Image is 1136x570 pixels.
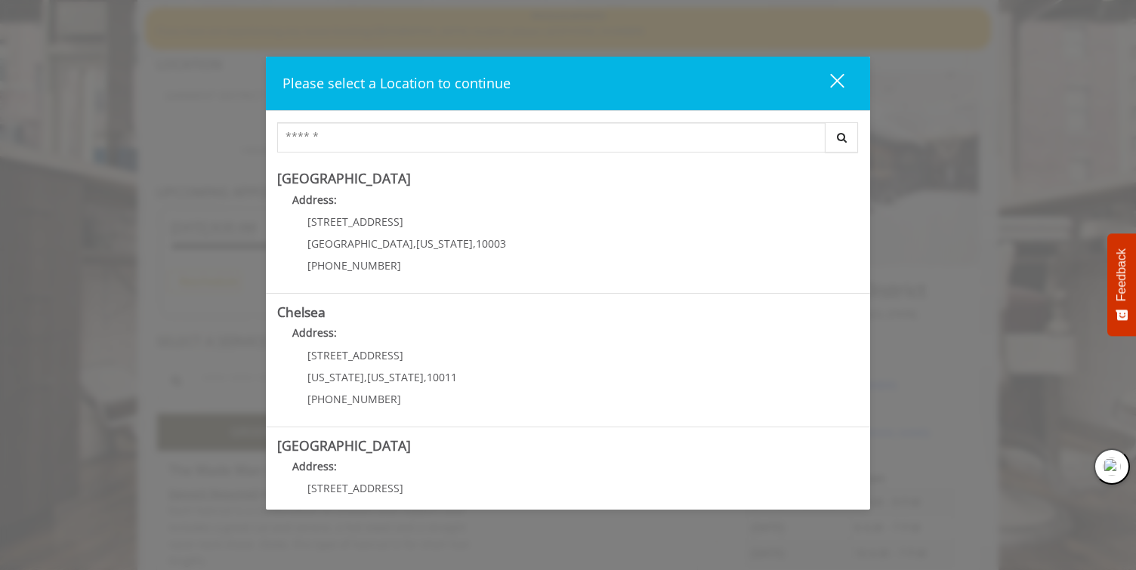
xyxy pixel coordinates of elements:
span: [GEOGRAPHIC_DATA] [307,236,413,251]
b: Address: [292,325,337,340]
button: Feedback - Show survey [1107,233,1136,336]
img: favicon.png [1103,458,1121,476]
b: Chelsea [277,303,326,321]
span: 10003 [476,236,506,251]
span: 10011 [427,370,457,384]
input: Search Center [277,122,826,153]
button: close dialog [802,68,854,99]
b: Address: [292,459,337,473]
span: , [473,236,476,251]
span: , [424,370,427,384]
span: , [413,236,416,251]
span: [PHONE_NUMBER] [307,258,401,273]
i: Search button [833,132,850,143]
span: [PHONE_NUMBER] [307,392,401,406]
span: [US_STATE] [307,370,364,384]
span: Please select a Location to continue [282,74,511,92]
span: [US_STATE] [367,370,424,384]
span: [STREET_ADDRESS] [307,348,403,362]
span: Feedback [1115,248,1128,301]
div: close dialog [813,72,843,95]
span: [US_STATE] [416,236,473,251]
div: Center Select [277,122,859,160]
span: , [364,370,367,384]
b: Address: [292,193,337,207]
span: [STREET_ADDRESS] [307,214,403,229]
b: [GEOGRAPHIC_DATA] [277,436,411,454]
span: [STREET_ADDRESS] [307,481,403,495]
b: [GEOGRAPHIC_DATA] [277,169,411,187]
